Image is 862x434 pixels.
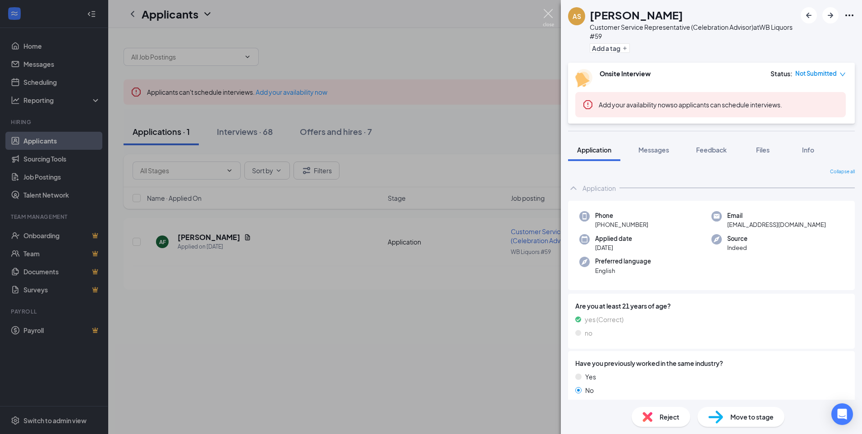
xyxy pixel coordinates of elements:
[803,10,814,21] svg: ArrowLeftNew
[590,43,630,53] button: PlusAdd a tag
[844,10,855,21] svg: Ellipses
[595,220,648,229] span: [PHONE_NUMBER]
[599,101,782,109] span: so applicants can schedule interviews.
[727,211,826,220] span: Email
[585,372,596,382] span: Yes
[802,146,814,154] span: Info
[638,146,669,154] span: Messages
[595,211,648,220] span: Phone
[595,266,651,275] span: English
[822,7,839,23] button: ArrowRight
[585,385,594,395] span: No
[801,7,817,23] button: ArrowLeftNew
[830,168,855,175] span: Collapse all
[585,328,592,338] span: no
[582,184,616,193] div: Application
[839,71,846,78] span: down
[795,69,837,78] span: Not Submitted
[575,358,723,368] span: Have you previously worked in the same industry?
[600,69,651,78] b: Onsite Interview
[622,46,628,51] svg: Plus
[595,243,632,252] span: [DATE]
[756,146,770,154] span: Files
[585,314,624,324] span: yes (Correct)
[770,69,793,78] div: Status :
[575,301,848,311] span: Are you at least 21 years of age?
[727,243,747,252] span: Indeed
[831,403,853,425] div: Open Intercom Messenger
[727,220,826,229] span: [EMAIL_ADDRESS][DOMAIN_NAME]
[727,234,747,243] span: Source
[595,234,632,243] span: Applied date
[660,412,679,422] span: Reject
[599,100,670,109] button: Add your availability now
[573,12,581,21] div: AS
[568,183,579,194] svg: ChevronUp
[730,412,774,422] span: Move to stage
[590,7,683,23] h1: [PERSON_NAME]
[590,23,796,41] div: Customer Service Representative (Celebration Advisor) at WB Liquors #59
[577,146,611,154] span: Application
[582,99,593,110] svg: Error
[696,146,727,154] span: Feedback
[595,257,651,266] span: Preferred language
[825,10,836,21] svg: ArrowRight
